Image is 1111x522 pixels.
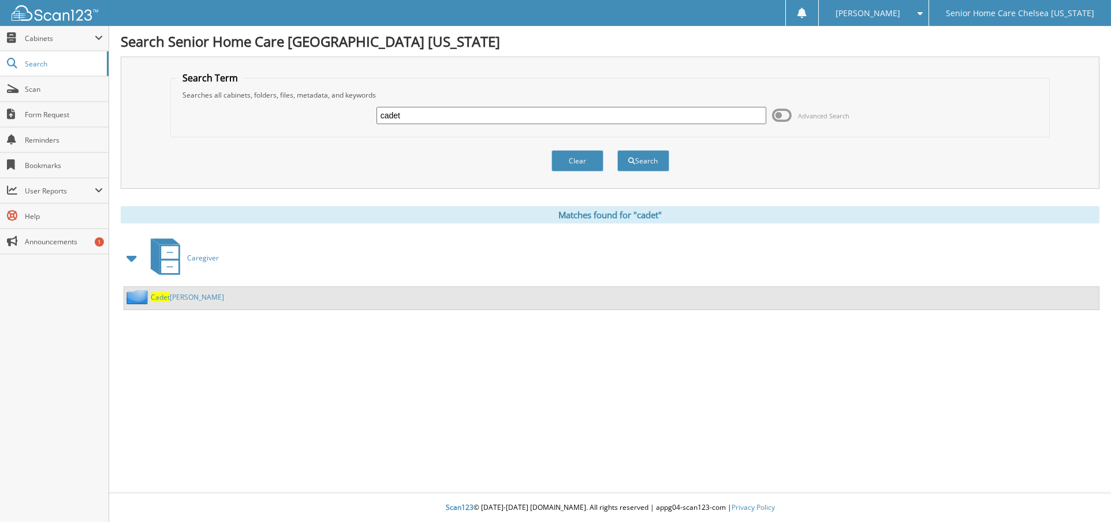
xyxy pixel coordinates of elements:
[187,253,219,263] span: Caregiver
[25,59,101,69] span: Search
[12,5,98,21] img: scan123-logo-white.svg
[25,84,103,94] span: Scan
[126,290,151,304] img: folder2.png
[25,211,103,221] span: Help
[836,10,900,17] span: [PERSON_NAME]
[121,32,1099,51] h1: Search Senior Home Care [GEOGRAPHIC_DATA] [US_STATE]
[121,206,1099,223] div: Matches found for "cadet"
[151,292,170,302] span: Cadet
[617,150,669,171] button: Search
[732,502,775,512] a: Privacy Policy
[798,111,849,120] span: Advanced Search
[25,186,95,196] span: User Reports
[177,72,244,84] legend: Search Term
[551,150,603,171] button: Clear
[25,110,103,120] span: Form Request
[25,237,103,247] span: Announcements
[946,10,1094,17] span: Senior Home Care Chelsea [US_STATE]
[446,502,474,512] span: Scan123
[95,237,104,247] div: 1
[109,494,1111,522] div: © [DATE]-[DATE] [DOMAIN_NAME]. All rights reserved | appg04-scan123-com |
[177,90,1044,100] div: Searches all cabinets, folders, files, metadata, and keywords
[25,33,95,43] span: Cabinets
[144,235,219,281] a: Caregiver
[25,135,103,145] span: Reminders
[151,292,224,302] a: Cadet[PERSON_NAME]
[25,161,103,170] span: Bookmarks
